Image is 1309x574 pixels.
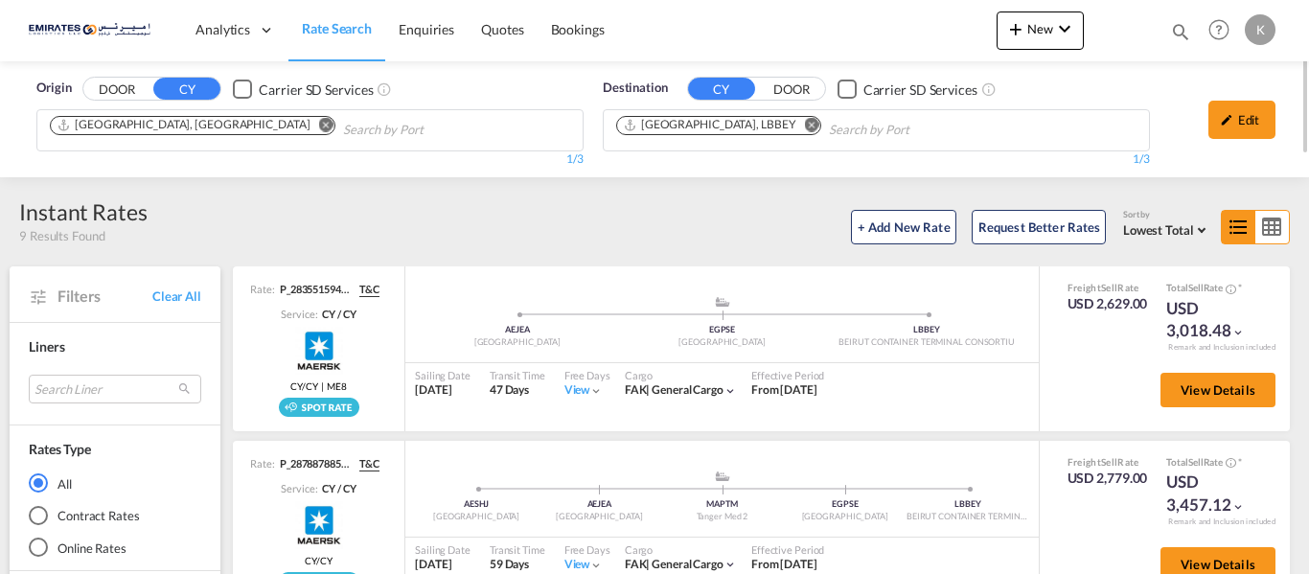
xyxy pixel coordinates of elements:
span: Destination [603,79,668,98]
div: From 06 Aug 2024 [751,382,817,399]
div: BEIRUT CONTAINER TERMINAL CONSORTIU [907,511,1029,523]
div: Total Rate [1166,281,1262,296]
button: Spot Rates are dynamic & can fluctuate with time [1223,456,1236,471]
md-checkbox: Checkbox No Ink [838,79,977,99]
div: Rates Type [29,440,91,459]
md-icon: Unchecked: Search for CY (Container Yard) services for all selected carriers.Checked : Search for... [377,81,392,97]
div: icon-magnify [1170,21,1191,50]
div: Press delete to remove this chip. [623,117,800,133]
div: Total Rate [1166,455,1262,471]
div: Carrier SD Services [863,80,977,100]
span: CY/CY [290,379,318,393]
span: View Details [1181,557,1255,572]
div: Rollable available [279,398,359,417]
div: [GEOGRAPHIC_DATA] [784,511,907,523]
span: View Details [1181,382,1255,398]
md-icon: icon-chevron-down [589,384,603,398]
img: Maersk Spot [295,327,343,375]
div: Jebel Ali, AEJEA [57,117,310,133]
span: CY/CY [305,554,333,567]
span: FAK [625,382,653,397]
div: BEIRUT CONTAINER TERMINAL CONSORTIU [824,336,1029,349]
span: Clear All [152,287,201,305]
div: 47 Days [490,382,545,399]
button: Remove [306,117,334,136]
div: [GEOGRAPHIC_DATA] [415,336,620,349]
md-radio-button: All [29,473,201,493]
md-icon: assets/icons/custom/ship-fill.svg [711,471,734,481]
button: DOOR [83,79,150,101]
div: MAPTM [660,498,783,511]
span: Sell [1188,282,1204,293]
span: Filters [57,286,152,307]
div: Transit Time [490,368,545,382]
div: USD 2,629.00 [1068,294,1148,313]
img: c67187802a5a11ec94275b5db69a26e6.png [29,9,158,52]
span: Rate: [250,282,275,297]
div: USD 3,018.48 [1166,297,1262,343]
span: Analytics [195,20,250,39]
md-icon: Unchecked: Search for CY (Container Yard) services for all selected carriers.Checked : Search for... [981,81,997,97]
div: AEJEA [415,324,620,336]
div: LBBEY [907,498,1029,511]
span: | [646,557,650,571]
button: CY [153,78,220,100]
md-chips-wrap: Chips container. Use arrow keys to select chips. [47,110,533,146]
button: CY [688,78,755,100]
span: Help [1203,13,1235,46]
div: P_2835515941_P0fcwmwl [275,282,352,297]
div: [GEOGRAPHIC_DATA] [538,511,660,523]
md-icon: icon-chevron-down [1053,17,1076,40]
span: Bookings [551,21,605,37]
div: EGPSE [620,324,825,336]
span: Service: [281,307,317,321]
span: T&C [359,456,379,471]
span: Lowest Total [1123,222,1194,238]
div: K [1245,14,1275,45]
div: Instant Rates [19,196,148,227]
div: Beirut, LBBEY [623,117,796,133]
div: USD 3,457.12 [1166,471,1262,517]
md-icon: icon-chevron-down [723,558,737,571]
span: From [DATE] [751,382,817,397]
div: Freight Rate [1068,281,1148,294]
md-radio-button: Online Rates [29,539,201,558]
div: Sort by [1123,209,1211,221]
div: Viewicon-chevron-down [564,557,604,573]
div: Free Days [564,542,610,557]
span: Subject to Remarks [1236,456,1242,468]
div: CY / CY [317,307,356,321]
div: Sailing Date [415,542,471,557]
div: EGPSE [784,498,907,511]
div: Carrier SD Services [259,80,373,100]
div: 1/3 [36,151,584,168]
div: Freight Rate [1068,455,1148,469]
button: View Details [1160,373,1275,407]
md-icon: icon-table-large [1255,211,1289,243]
img: Maersk Spot [295,501,343,549]
button: Spot Rates are dynamic & can fluctuate with time [1223,282,1236,296]
span: Service: [281,481,317,495]
div: [GEOGRAPHIC_DATA] [415,511,538,523]
div: Viewicon-chevron-down [564,382,604,399]
img: Spot_rate_rollable_v2.png [279,398,359,417]
div: AEJEA [538,498,660,511]
span: Origin [36,79,71,98]
div: [GEOGRAPHIC_DATA] [620,336,825,349]
div: Remark and Inclusion included [1154,517,1290,527]
span: Sell [1188,456,1204,468]
span: Liners [29,338,64,355]
span: Rate Search [302,20,372,36]
button: + Add New Rate [851,210,956,244]
md-icon: icon-plus 400-fg [1004,17,1027,40]
div: Effective Period [751,368,824,382]
md-icon: assets/icons/custom/ship-fill.svg [711,297,734,307]
md-select: Select: Lowest Total [1123,218,1211,240]
div: Cargo [625,368,737,382]
div: icon-pencilEdit [1208,101,1275,139]
span: 9 Results Found [19,227,105,244]
div: Remark and Inclusion included [1154,342,1290,353]
div: Cargo [625,542,737,557]
span: From [DATE] [751,557,817,571]
div: P_2878878854_P0fcwmwc [275,456,352,471]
